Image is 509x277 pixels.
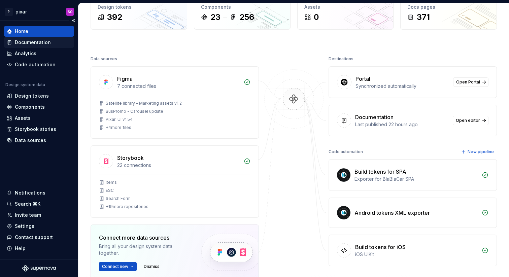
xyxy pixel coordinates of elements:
[4,199,74,209] button: Search ⌘K
[355,243,406,251] div: Build tokens for iOS
[69,16,78,25] button: Collapse sidebar
[99,234,190,242] div: Connect more data sources
[141,262,163,271] button: Dismiss
[5,8,13,16] div: P
[106,188,114,193] div: ESC
[15,28,28,35] div: Home
[91,66,259,139] a: Figma7 connected filesSatellite library - Marketing assets v1.2BusPromo - Carousel updatePixar: U...
[456,79,480,85] span: Open Portal
[355,83,449,90] div: Synchronized automatically
[106,196,131,201] div: Search Form
[4,221,74,232] a: Settings
[91,145,259,218] a: Storybook22 connectionsItemsESCSearch Form+19more repositories
[417,12,430,23] div: 371
[99,243,190,256] div: Bring all your design system data together.
[106,101,182,106] div: Satellite library - Marketing assets v1.2
[15,201,40,207] div: Search ⌘K
[98,4,180,10] div: Design tokens
[15,8,27,15] div: pixar
[15,234,53,241] div: Contact support
[456,118,480,123] span: Open editor
[314,12,319,23] div: 0
[106,125,131,130] div: + 4 more files
[4,232,74,243] button: Contact support
[4,102,74,112] a: Components
[459,147,497,157] button: New pipeline
[1,4,77,19] button: PpixarSO
[15,39,51,46] div: Documentation
[355,251,478,258] div: iOS UIKit
[4,135,74,146] a: Data sources
[201,4,283,10] div: Components
[102,264,128,269] span: Connect new
[4,243,74,254] button: Help
[239,12,254,23] div: 256
[117,75,133,83] div: Figma
[15,137,46,144] div: Data sources
[4,48,74,59] a: Analytics
[15,50,36,57] div: Analytics
[329,54,353,64] div: Destinations
[117,154,144,162] div: Storybook
[4,113,74,124] a: Assets
[99,262,137,271] button: Connect new
[68,9,73,14] div: SO
[468,149,494,154] span: New pipeline
[4,37,74,48] a: Documentation
[22,265,56,272] svg: Supernova Logo
[144,264,160,269] span: Dismiss
[355,75,370,83] div: Portal
[15,126,56,133] div: Storybook stories
[4,26,74,37] a: Home
[355,121,449,128] div: Last published 22 hours ago
[354,176,478,182] div: Exporter for BlaBlaCar SPA
[117,83,240,90] div: 7 connected files
[329,147,363,157] div: Code automation
[4,59,74,70] a: Code automation
[106,109,163,114] div: BusPromo - Carousel update
[117,162,240,169] div: 22 connections
[4,187,74,198] button: Notifications
[453,77,488,87] a: Open Portal
[407,4,490,10] div: Docs pages
[106,117,133,122] div: Pixar: UI v1.54
[210,12,220,23] div: 23
[15,104,45,110] div: Components
[15,245,26,252] div: Help
[304,4,387,10] div: Assets
[106,204,148,209] div: + 19 more repositories
[354,209,430,217] div: Android tokens XML exporter
[4,210,74,220] a: Invite team
[91,54,117,64] div: Data sources
[453,116,488,125] a: Open editor
[15,223,34,230] div: Settings
[106,180,117,185] div: Items
[107,12,122,23] div: 392
[355,113,394,121] div: Documentation
[15,212,41,218] div: Invite team
[354,168,406,176] div: Build tokens for SPA
[4,124,74,135] a: Storybook stories
[15,93,49,99] div: Design tokens
[15,61,56,68] div: Code automation
[4,91,74,101] a: Design tokens
[15,115,31,122] div: Assets
[5,82,45,88] div: Design system data
[15,189,45,196] div: Notifications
